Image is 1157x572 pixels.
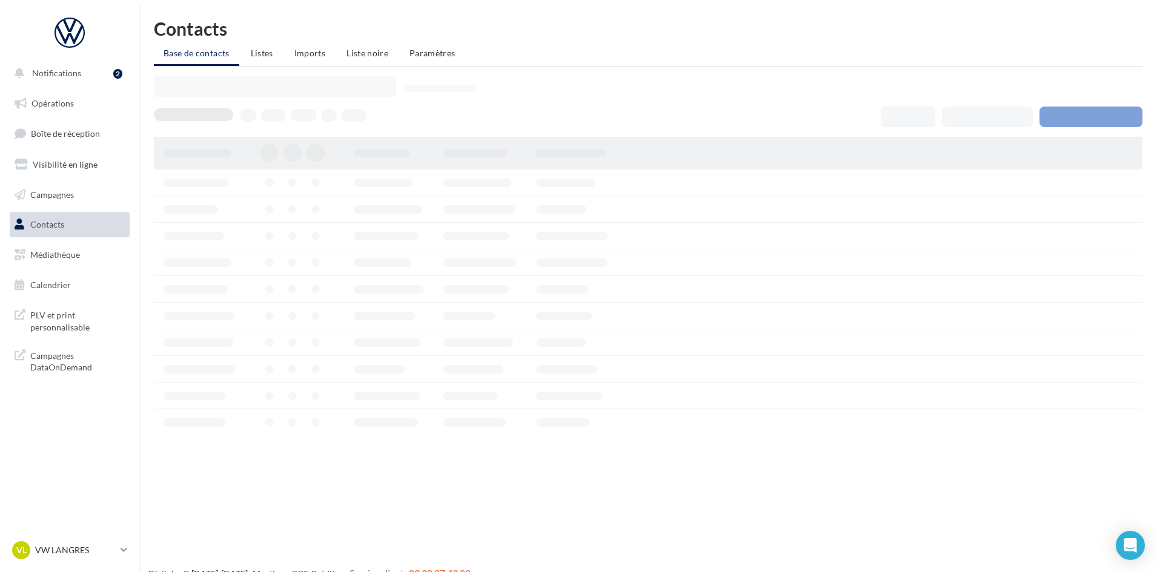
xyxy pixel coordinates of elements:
[7,242,132,268] a: Médiathèque
[30,219,64,229] span: Contacts
[7,182,132,208] a: Campagnes
[1116,531,1145,560] div: Open Intercom Messenger
[33,159,98,169] span: Visibilité en ligne
[31,98,74,108] span: Opérations
[30,249,80,260] span: Médiathèque
[7,152,132,177] a: Visibilité en ligne
[30,347,125,373] span: Campagnes DataOnDemand
[7,120,132,146] a: Boîte de réception
[7,272,132,298] a: Calendrier
[294,48,325,58] span: Imports
[7,212,132,237] a: Contacts
[113,69,122,79] div: 2
[251,48,273,58] span: Listes
[154,19,1142,38] h1: Contacts
[10,539,130,562] a: VL VW LANGRES
[409,48,456,58] span: Paramètres
[31,128,100,139] span: Boîte de réception
[35,544,116,556] p: VW LANGRES
[32,68,81,78] span: Notifications
[30,280,71,290] span: Calendrier
[7,302,132,338] a: PLV et print personnalisable
[16,544,27,556] span: VL
[30,307,125,333] span: PLV et print personnalisable
[30,189,74,199] span: Campagnes
[7,343,132,378] a: Campagnes DataOnDemand
[7,91,132,116] a: Opérations
[7,61,127,86] button: Notifications 2
[346,48,388,58] span: Liste noire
